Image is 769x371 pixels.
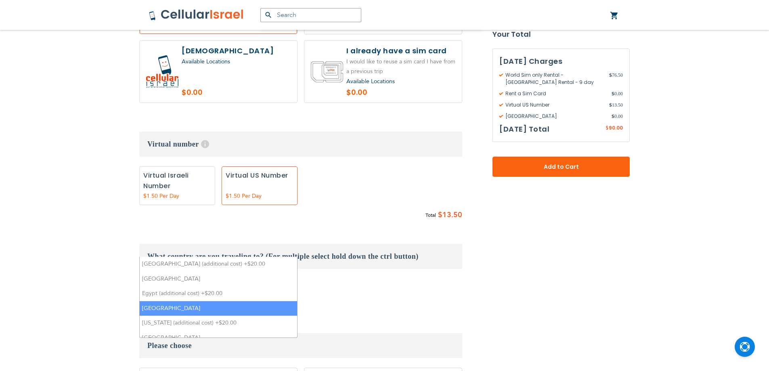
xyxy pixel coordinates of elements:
li: [US_STATE] (additional cost) +$20.00 [140,316,297,331]
button: Add to Cart [492,157,630,177]
span: $ [438,209,442,221]
span: Virtual US Number [499,101,609,109]
li: [GEOGRAPHIC_DATA] (additional cost) +$20.00 [140,257,297,272]
li: [GEOGRAPHIC_DATA] [140,331,297,346]
h3: What country are you traveling to? (For multiple select hold down the ctrl button) [139,244,462,269]
li: [GEOGRAPHIC_DATA] [140,301,297,316]
li: [GEOGRAPHIC_DATA] [140,272,297,287]
span: Add to Cart [519,163,603,171]
span: 0.00 [612,90,623,97]
span: [GEOGRAPHIC_DATA] [499,113,612,120]
span: $ [609,101,612,109]
span: Total [425,211,436,220]
span: $ [612,113,614,120]
span: 13.50 [609,101,623,109]
span: 0.00 [612,113,623,120]
span: $ [612,90,614,97]
span: 76.50 [609,71,623,86]
span: 13.50 [442,209,462,221]
a: Available Locations [346,78,395,85]
h3: Virtual number [139,132,462,157]
h3: [DATE] Charges [499,55,623,67]
strong: Your Total [492,28,630,40]
input: Search [260,8,361,22]
span: Help [201,140,209,148]
img: Cellular Israel Logo [149,9,244,21]
span: $ [609,71,612,79]
a: Available Locations [182,58,230,65]
span: Rent a Sim Card [499,90,612,97]
span: $ [606,125,609,132]
span: 90.00 [609,124,623,131]
span: World Sim only Rental - [GEOGRAPHIC_DATA] Rental - 9 day [499,71,609,86]
li: Egypt (additional cost) +$20.00 [140,286,297,301]
h3: [DATE] Total [499,123,549,135]
span: Please choose [147,342,192,350]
